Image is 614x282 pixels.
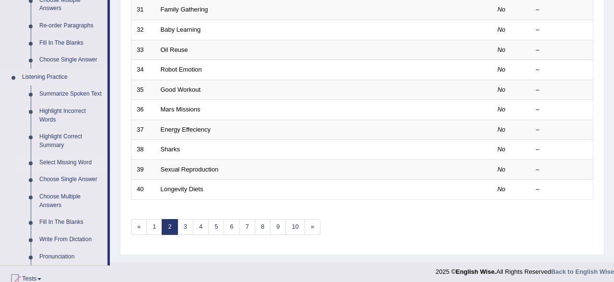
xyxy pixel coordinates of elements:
a: Choose Single Answer [35,51,107,69]
div: – [536,5,588,14]
em: No [497,46,506,53]
em: No [497,86,506,93]
a: Mars Missions [161,106,201,113]
a: Choose Single Answer [35,171,107,188]
a: Fill In The Blanks [35,214,107,231]
div: – [536,165,588,174]
em: No [497,126,506,133]
div: – [536,185,588,194]
a: 1 [146,219,162,235]
div: – [536,105,588,114]
div: – [536,65,588,74]
em: No [497,26,506,33]
a: Robot Emotion [161,66,202,73]
a: » [305,219,320,235]
a: Re-order Paragraphs [35,17,107,35]
div: – [536,46,588,55]
a: 10 [285,219,305,235]
a: Choose Multiple Answers [35,188,107,214]
a: Oil Reuse [161,46,188,53]
em: No [497,185,506,193]
td: 40 [131,180,155,200]
td: 37 [131,120,155,140]
a: Fill In The Blanks [35,35,107,52]
a: Listening Practice [18,69,107,86]
a: Good Workout [161,86,201,93]
a: Sharks [161,146,180,153]
em: No [497,106,506,113]
td: 33 [131,40,155,60]
td: 32 [131,20,155,40]
a: « [131,219,147,235]
em: No [497,166,506,173]
div: – [536,25,588,35]
a: Family Gathering [161,6,208,13]
a: Energy Effeciency [161,126,211,133]
strong: English Wise. [456,268,496,275]
a: 4 [193,219,209,235]
a: Write From Dictation [35,231,107,248]
a: 3 [177,219,193,235]
td: 35 [131,80,155,100]
a: Highlight Incorrect Words [35,103,107,128]
a: 6 [224,219,239,235]
em: No [497,66,506,73]
a: Sexual Reproduction [161,166,219,173]
a: Summarize Spoken Text [35,86,107,103]
a: 5 [208,219,224,235]
a: Longevity Diets [161,185,203,193]
a: 2 [162,219,177,235]
td: 38 [131,140,155,160]
div: – [536,145,588,154]
td: 34 [131,60,155,80]
em: No [497,146,506,153]
em: No [497,6,506,13]
div: – [536,125,588,135]
td: 39 [131,159,155,180]
a: Back to English Wise [551,268,614,275]
a: Baby Learning [161,26,201,33]
a: 8 [255,219,271,235]
a: Pronunciation [35,248,107,266]
td: 36 [131,100,155,120]
div: – [536,86,588,95]
div: 2025 © All Rights Reserved [436,262,614,276]
a: Select Missing Word [35,154,107,172]
a: Highlight Correct Summary [35,128,107,154]
a: 7 [239,219,255,235]
a: 9 [270,219,286,235]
